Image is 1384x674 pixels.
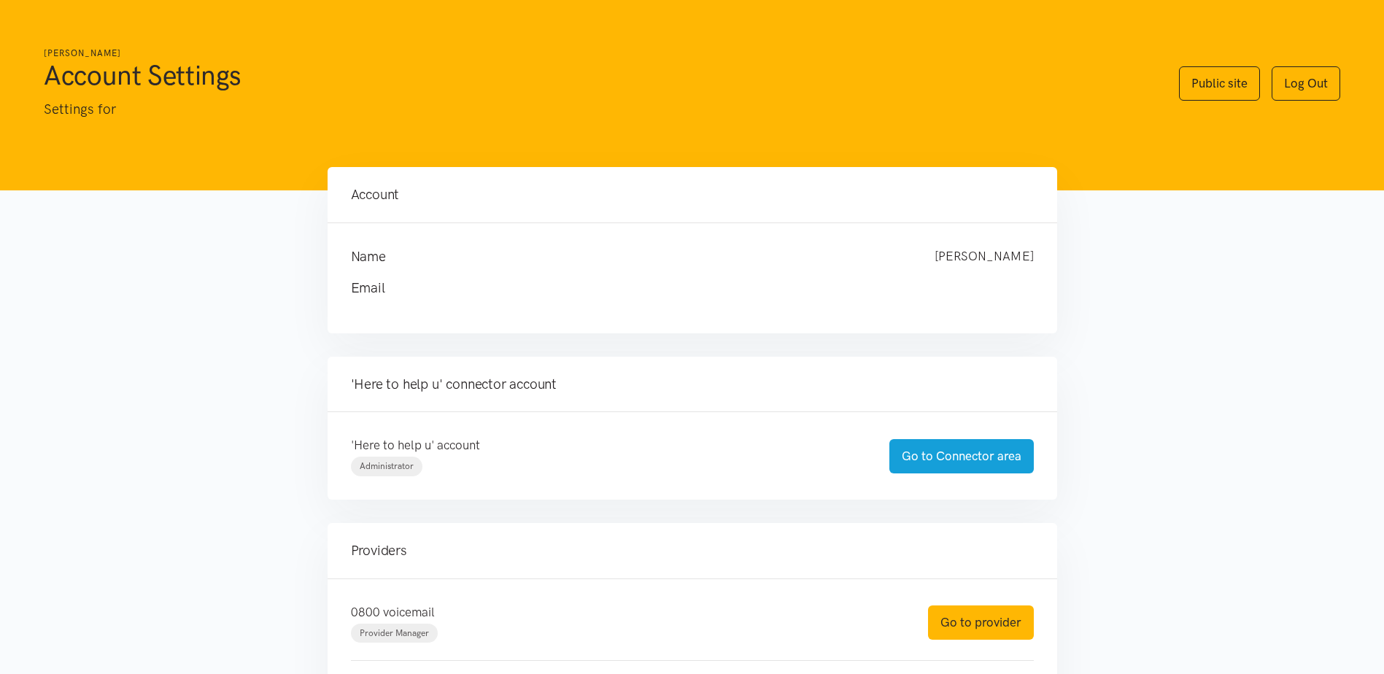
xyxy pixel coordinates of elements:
h4: Email [351,278,1005,298]
div: [PERSON_NAME] [920,247,1048,267]
h4: Account [351,185,1034,205]
a: Public site [1179,66,1260,101]
p: Settings for [44,98,1150,120]
a: Go to provider [928,605,1034,640]
h6: [PERSON_NAME] [44,47,1150,61]
h4: 'Here to help u' connector account [351,374,1034,395]
p: 0800 voicemail [351,603,899,622]
h4: Providers [351,541,1034,561]
h1: Account Settings [44,58,1150,93]
span: Provider Manager [360,628,429,638]
a: Go to Connector area [889,439,1034,473]
a: Log Out [1272,66,1340,101]
span: Administrator [360,461,414,471]
p: 'Here to help u' account [351,435,860,455]
h4: Name [351,247,905,267]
